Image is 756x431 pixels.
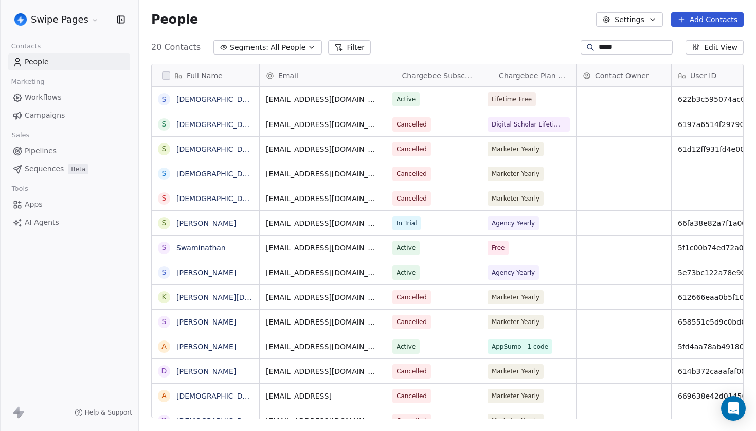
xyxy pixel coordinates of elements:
span: Email [278,70,298,81]
span: [EMAIL_ADDRESS][DOMAIN_NAME] [266,366,380,376]
span: Lifetime Free [492,94,532,104]
a: SequencesBeta [8,160,130,177]
span: Active [397,94,416,104]
span: Cancelled [397,169,427,179]
span: Apps [25,199,43,210]
span: AI Agents [25,217,59,228]
span: [EMAIL_ADDRESS][DOMAIN_NAME] [266,193,380,204]
div: D [161,415,167,426]
a: [PERSON_NAME][DEMOGRAPHIC_DATA] [176,293,318,301]
span: 20 Contacts [151,41,201,53]
div: Full Name [152,64,259,86]
span: Chargebee Subscription Status [402,70,475,81]
span: Active [397,342,416,352]
a: [DEMOGRAPHIC_DATA] [176,170,258,178]
span: Cancelled [397,144,427,154]
span: Full Name [187,70,223,81]
a: [DEMOGRAPHIC_DATA] [176,194,258,203]
span: Marketer Yearly [492,416,539,426]
span: Cancelled [397,119,427,130]
span: Free [492,243,505,253]
a: [PERSON_NAME] [176,268,236,277]
span: [EMAIL_ADDRESS][DOMAIN_NAME] [266,317,380,327]
a: [DEMOGRAPHIC_DATA] [176,392,258,400]
span: [EMAIL_ADDRESS] [266,391,380,401]
span: Contact Owner [595,70,649,81]
span: People [25,57,49,67]
span: Pipelines [25,146,57,156]
span: All People [271,42,305,53]
span: Marketer Yearly [492,391,539,401]
div: grid [152,87,260,419]
span: People [151,12,198,27]
span: [EMAIL_ADDRESS][DOMAIN_NAME] [266,342,380,352]
span: Agency Yearly [492,267,535,278]
button: Add Contacts [671,12,744,27]
a: [DEMOGRAPHIC_DATA] [176,120,258,129]
span: Marketer Yearly [492,169,539,179]
span: Marketer Yearly [492,366,539,376]
span: AppSumo - 1 code [492,342,548,352]
span: Active [397,267,416,278]
a: Workflows [8,89,130,106]
span: Tools [7,181,32,196]
div: S [162,94,167,105]
span: Marketing [7,74,49,89]
div: A [161,341,167,352]
span: Marketer Yearly [492,144,539,154]
span: [EMAIL_ADDRESS][DOMAIN_NAME] [266,94,380,104]
img: user_01J93QE9VH11XXZQZDP4TWZEES.jpg [14,13,27,26]
span: Active [397,243,416,253]
div: S [162,193,167,204]
a: Campaigns [8,107,130,124]
div: S [162,267,167,278]
a: [PERSON_NAME] [176,219,236,227]
div: Contact Owner [577,64,671,86]
span: Cancelled [397,391,427,401]
span: Chargebee Plan Name [499,70,570,81]
button: Filter [328,40,371,55]
span: Digital Scholar Lifetime Start [492,119,566,130]
span: Contacts [7,39,45,54]
span: Cancelled [397,292,427,302]
span: Cancelled [397,366,427,376]
span: Cancelled [397,193,427,204]
span: Cancelled [397,416,427,426]
span: Marketer Yearly [492,317,539,327]
span: In Trial [397,218,417,228]
span: Segments: [230,42,268,53]
a: Pipelines [8,142,130,159]
span: [EMAIL_ADDRESS][DOMAIN_NAME] [266,169,380,179]
div: S [162,316,167,327]
span: Sequences [25,164,64,174]
div: S [162,168,167,179]
span: [EMAIL_ADDRESS][DOMAIN_NAME] [266,144,380,154]
a: People [8,53,130,70]
span: [EMAIL_ADDRESS][DOMAIN_NAME] [266,119,380,130]
div: S [162,143,167,154]
a: [PERSON_NAME] [176,318,236,326]
button: Settings [596,12,662,27]
a: AI Agents [8,214,130,231]
div: Email [260,64,386,86]
span: Marketer Yearly [492,292,539,302]
span: User ID [690,70,716,81]
span: Marketer Yearly [492,193,539,204]
span: [EMAIL_ADDRESS][DOMAIN_NAME] [266,292,380,302]
span: Sales [7,128,34,143]
div: S [162,119,167,130]
a: [DEMOGRAPHIC_DATA] [176,145,258,153]
span: Swipe Pages [31,13,88,26]
a: [PERSON_NAME] [176,343,236,351]
span: Agency Yearly [492,218,535,228]
div: S [162,218,167,228]
button: Swipe Pages [12,11,101,28]
div: ChargebeeChargebee Plan Name [481,64,576,86]
a: Apps [8,196,130,213]
span: Beta [68,164,88,174]
div: A [161,390,167,401]
a: [DEMOGRAPHIC_DATA] [176,417,258,425]
span: Workflows [25,92,62,103]
span: [EMAIL_ADDRESS][DOMAIN_NAME] [266,267,380,278]
button: Edit View [686,40,744,55]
